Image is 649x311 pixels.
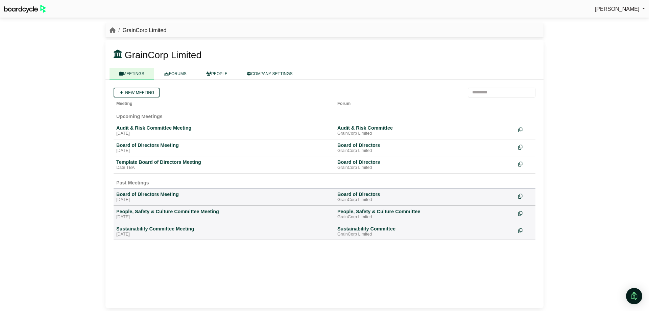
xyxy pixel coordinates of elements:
div: Board of Directors Meeting [116,142,332,148]
a: Sustainability Committee Meeting [DATE] [116,226,332,237]
div: Make a copy [518,191,533,200]
div: [DATE] [116,232,332,237]
span: Upcoming Meetings [116,114,163,119]
div: Make a copy [518,125,533,134]
span: GrainCorp Limited [125,50,201,60]
div: GrainCorp Limited [337,232,513,237]
a: Template Board of Directors Meeting Date TBA [116,159,332,171]
th: Meeting [114,97,335,107]
div: Date TBA [116,165,332,171]
div: Board of Directors Meeting [116,191,332,197]
div: Sustainability Committee Meeting [116,226,332,232]
a: People, Safety & Culture Committee GrainCorp Limited [337,208,513,220]
a: Board of Directors Meeting [DATE] [116,191,332,203]
a: PEOPLE [196,68,237,80]
a: Board of Directors GrainCorp Limited [337,191,513,203]
a: Board of Directors Meeting [DATE] [116,142,332,154]
div: [DATE] [116,197,332,203]
li: GrainCorp Limited [116,26,166,35]
div: People, Safety & Culture Committee [337,208,513,215]
div: Template Board of Directors Meeting [116,159,332,165]
div: Open Intercom Messenger [626,288,642,304]
img: BoardcycleBlackGreen-aaafeed430059cb809a45853b8cf6d952af9d84e6e89e1f1685b34bfd5cb7d64.svg [4,5,46,13]
a: People, Safety & Culture Committee Meeting [DATE] [116,208,332,220]
a: MEETINGS [110,68,154,80]
div: GrainCorp Limited [337,215,513,220]
div: [DATE] [116,131,332,136]
div: [DATE] [116,148,332,154]
div: Board of Directors [337,191,513,197]
div: Board of Directors [337,142,513,148]
a: Board of Directors GrainCorp Limited [337,159,513,171]
div: [DATE] [116,215,332,220]
a: New meeting [114,88,160,97]
a: Audit & Risk Committee Meeting [DATE] [116,125,332,136]
a: FORUMS [154,68,196,80]
div: People, Safety & Culture Committee Meeting [116,208,332,215]
div: Audit & Risk Committee Meeting [116,125,332,131]
div: Audit & Risk Committee [337,125,513,131]
nav: breadcrumb [110,26,166,35]
div: GrainCorp Limited [337,197,513,203]
div: Make a copy [518,208,533,218]
th: Forum [335,97,515,107]
div: Board of Directors [337,159,513,165]
a: Audit & Risk Committee GrainCorp Limited [337,125,513,136]
div: Make a copy [518,226,533,235]
a: COMPANY SETTINGS [237,68,303,80]
div: GrainCorp Limited [337,165,513,171]
span: [PERSON_NAME] [595,6,640,12]
span: Past Meetings [116,180,149,185]
div: GrainCorp Limited [337,148,513,154]
div: GrainCorp Limited [337,131,513,136]
a: Board of Directors GrainCorp Limited [337,142,513,154]
div: Sustainability Committee [337,226,513,232]
div: Make a copy [518,142,533,151]
div: Make a copy [518,159,533,168]
a: Sustainability Committee GrainCorp Limited [337,226,513,237]
a: [PERSON_NAME] [595,5,645,14]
